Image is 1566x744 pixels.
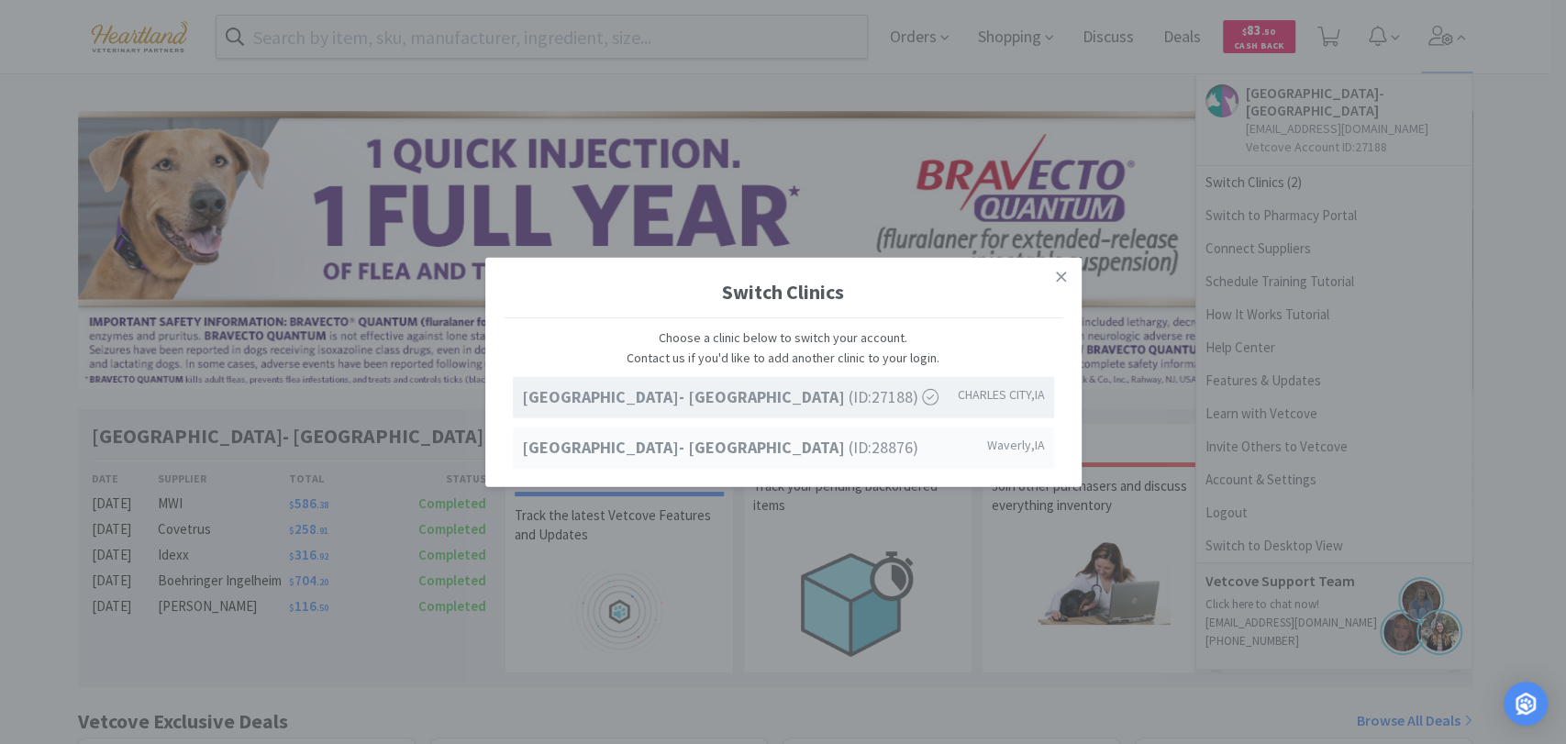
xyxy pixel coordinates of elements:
h1: Switch Clinics [504,266,1063,317]
strong: [GEOGRAPHIC_DATA]- [GEOGRAPHIC_DATA] [522,437,849,458]
span: (ID: 28876 ) [522,435,918,461]
span: CHARLES CITY , IA [958,384,1045,405]
span: Waverly , IA [987,435,1045,455]
strong: [GEOGRAPHIC_DATA]- [GEOGRAPHIC_DATA] [522,386,849,407]
span: (ID: 27188 ) [522,384,938,411]
div: Open Intercom Messenger [1504,682,1548,726]
p: Choose a clinic below to switch your account. Contact us if you'd like to add another clinic to y... [513,327,1054,368]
